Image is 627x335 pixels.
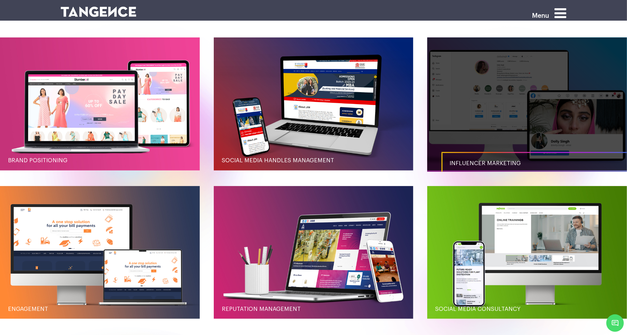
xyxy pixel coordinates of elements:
span: Chat Widget [606,314,624,332]
img: logo SVG [61,7,136,17]
button: Social Media Handles Management [214,37,414,171]
span: Social Media Consultancy [435,306,521,312]
span: Engagement [8,306,48,312]
button: Reputation Management [214,186,414,319]
button: Influencer Marketing [427,37,627,171]
a: Social Media Handles Management [214,149,414,172]
span: Influencer Marketing [450,160,521,166]
span: Brand positioning [8,157,68,163]
span: Reputation Management [222,306,301,312]
span: Social Media Handles Management [222,157,334,163]
button: Social Media Consultancy [427,186,627,319]
a: Social Media Consultancy [427,298,627,320]
a: Reputation Management [214,298,414,320]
